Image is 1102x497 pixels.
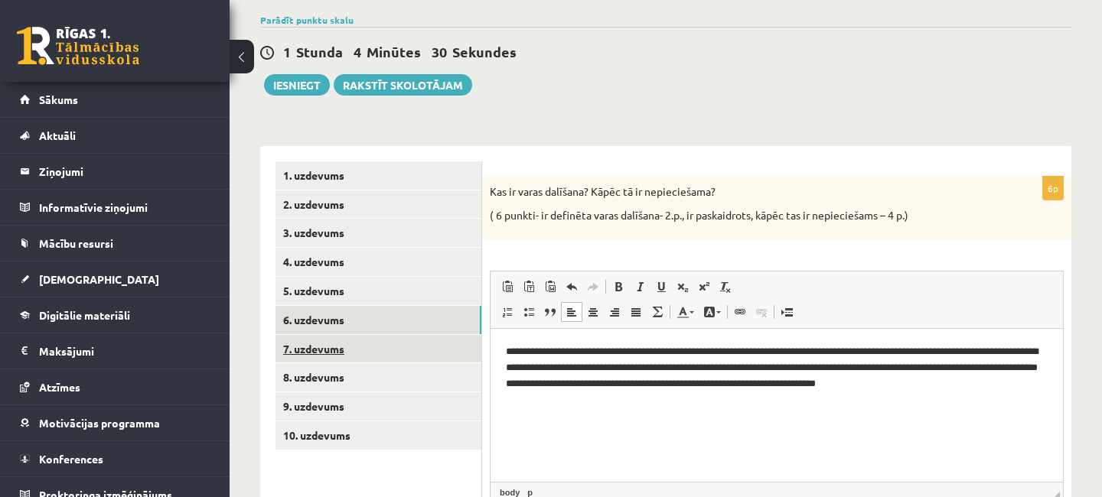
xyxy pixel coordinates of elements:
a: Цитата [540,302,561,322]
a: Повторить (Ctrl+Y) [582,277,604,297]
a: 4. uzdevums [275,248,481,276]
a: По левому краю [561,302,582,322]
span: Minūtes [367,43,421,60]
a: 6. uzdevums [275,306,481,334]
a: [DEMOGRAPHIC_DATA] [20,261,210,297]
a: Убрать форматирование [715,277,736,297]
a: 2. uzdevums [275,190,481,219]
a: 1. uzdevums [275,161,481,190]
a: По центру [582,302,604,322]
a: Вставить из Word [540,277,561,297]
a: Подчеркнутый (Ctrl+U) [650,277,672,297]
a: Informatīvie ziņojumi [20,190,210,225]
span: Motivācijas programma [39,416,160,430]
a: Вставить / удалить маркированный список [518,302,540,322]
a: Rīgas 1. Tālmācības vidusskola [17,27,139,65]
a: Digitālie materiāli [20,297,210,333]
a: Ziņojumi [20,154,210,189]
a: Aktuāli [20,118,210,153]
iframe: Визуальный текстовый редактор, wiswyg-editor-user-answer-47433834024400 [491,329,1063,482]
span: Mācību resursi [39,236,113,250]
a: 9. uzdevums [275,392,481,421]
a: 5. uzdevums [275,277,481,305]
a: Sākums [20,82,210,117]
span: Sekundes [452,43,517,60]
span: [DEMOGRAPHIC_DATA] [39,272,159,286]
span: Konferences [39,452,103,466]
p: Kas ir varas dalīšana? Kāpēc tā ir nepieciešama? [490,184,987,200]
a: Maksājumi [20,333,210,369]
a: Убрать ссылку [751,302,772,322]
a: Motivācijas programma [20,405,210,440]
p: ( 6 punkti- ir definēta varas dalīšana- 2.p., ir paskaidrots, kāpēc tas ir nepieciešams – 4 p.) [490,208,987,223]
legend: Informatīvie ziņojumi [39,190,210,225]
a: Rakstīt skolotājam [334,74,472,96]
a: 10. uzdevums [275,421,481,450]
a: Подстрочный индекс [672,277,693,297]
a: Курсив (Ctrl+I) [629,277,650,297]
a: Вставить/Редактировать ссылку (Ctrl+K) [729,302,751,322]
a: Математика [647,302,668,322]
legend: Ziņojumi [39,154,210,189]
a: Отменить (Ctrl+Z) [561,277,582,297]
span: Aktuāli [39,128,76,142]
a: 8. uzdevums [275,363,481,391]
a: Цвет фона [699,302,725,322]
p: 6p [1042,176,1064,200]
a: Вставить разрыв страницы для печати [776,302,797,322]
a: По ширине [625,302,647,322]
button: Iesniegt [264,74,330,96]
a: Вставить только текст (Ctrl+Shift+V) [518,277,540,297]
span: Stunda [296,43,343,60]
a: 7. uzdevums [275,335,481,363]
span: Digitālie materiāli [39,308,130,322]
span: Sākums [39,93,78,106]
a: Вставить (Ctrl+V) [497,277,518,297]
a: Надстрочный индекс [693,277,715,297]
a: Parādīt punktu skalu [260,14,354,26]
a: Mācību resursi [20,226,210,261]
a: Вставить / удалить нумерованный список [497,302,518,322]
a: Полужирный (Ctrl+B) [608,277,629,297]
legend: Maksājumi [39,333,210,369]
span: Atzīmes [39,380,80,394]
span: 1 [283,43,291,60]
span: 4 [354,43,361,60]
a: По правому краю [604,302,625,322]
a: 3. uzdevums [275,219,481,247]
span: 30 [432,43,447,60]
a: Цвет текста [672,302,699,322]
a: Konferences [20,441,210,476]
a: Atzīmes [20,369,210,404]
